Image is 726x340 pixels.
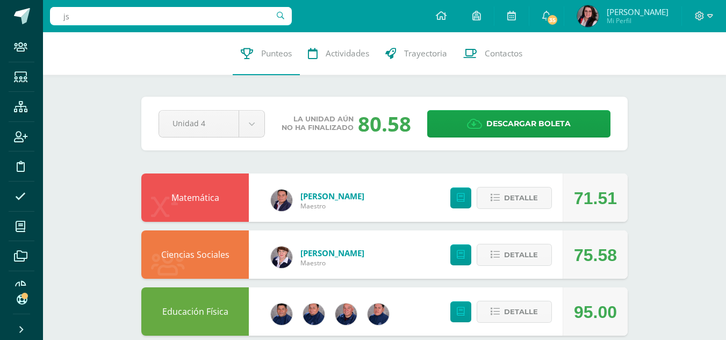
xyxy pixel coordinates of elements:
span: Mi Perfil [607,16,669,25]
img: 1c38046ccfa38abdac5b3f2345700fb5.png [303,303,325,325]
a: [PERSON_NAME] [300,191,364,201]
span: [PERSON_NAME] [607,6,669,17]
span: Detalle [504,302,538,322]
span: La unidad aún no ha finalizado [282,115,354,132]
div: 75.58 [574,231,617,279]
img: 4006fe33169205415d824d67e5edd571.png [271,303,292,325]
span: Trayectoria [404,48,447,59]
span: 35 [547,14,558,26]
div: 71.51 [574,174,617,222]
span: Contactos [485,48,522,59]
a: Educación Física [162,306,228,317]
img: 5e561b1b4745f30dac10328f2370a0d4.png [335,303,357,325]
img: 7e14ea73a9500f54b342697ca50e80fe.png [271,247,292,268]
span: Unidad 4 [172,111,225,136]
span: Punteos [261,48,292,59]
div: 80.58 [358,110,411,138]
img: f89842a4e61842ba27cad18f797cc0cf.png [577,5,599,27]
div: Ciencias Sociales [141,230,249,279]
span: Maestro [300,201,364,211]
span: Descargar boleta [486,111,571,137]
input: Busca un usuario... [50,7,292,25]
a: Trayectoria [377,32,455,75]
div: Matemática [141,173,249,222]
img: 817f6a4ff8703f75552d05f09a1abfc5.png [271,190,292,211]
a: [PERSON_NAME] [300,248,364,258]
a: Descargar boleta [427,110,610,138]
div: Educación Física [141,287,249,336]
a: Unidad 4 [159,111,264,137]
span: Detalle [504,245,538,265]
a: Contactos [455,32,530,75]
button: Detalle [477,187,552,209]
a: Punteos [233,32,300,75]
span: Actividades [326,48,369,59]
div: 95.00 [574,288,617,336]
button: Detalle [477,244,552,266]
a: Matemática [171,192,219,204]
a: Actividades [300,32,377,75]
img: 9ecbe07bdee1ad8edd933d8244312c74.png [368,303,389,325]
span: Detalle [504,188,538,208]
button: Detalle [477,301,552,323]
a: Ciencias Sociales [161,249,229,261]
span: Maestro [300,258,364,267]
